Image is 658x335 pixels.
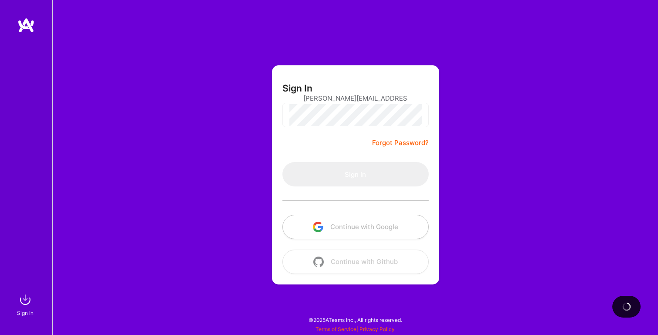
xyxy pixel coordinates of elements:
[18,291,34,318] a: sign inSign In
[316,326,395,332] span: |
[316,326,356,332] a: Terms of Service
[282,215,429,239] button: Continue with Google
[622,302,631,311] img: loading
[282,250,429,274] button: Continue with Github
[17,291,34,308] img: sign in
[17,17,35,33] img: logo
[313,257,324,267] img: icon
[359,326,395,332] a: Privacy Policy
[52,309,658,331] div: © 2025 ATeams Inc., All rights reserved.
[313,222,323,232] img: icon
[282,83,312,94] h3: Sign In
[303,87,408,109] input: Email...
[17,308,34,318] div: Sign In
[282,162,429,186] button: Sign In
[372,138,429,148] a: Forgot Password?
